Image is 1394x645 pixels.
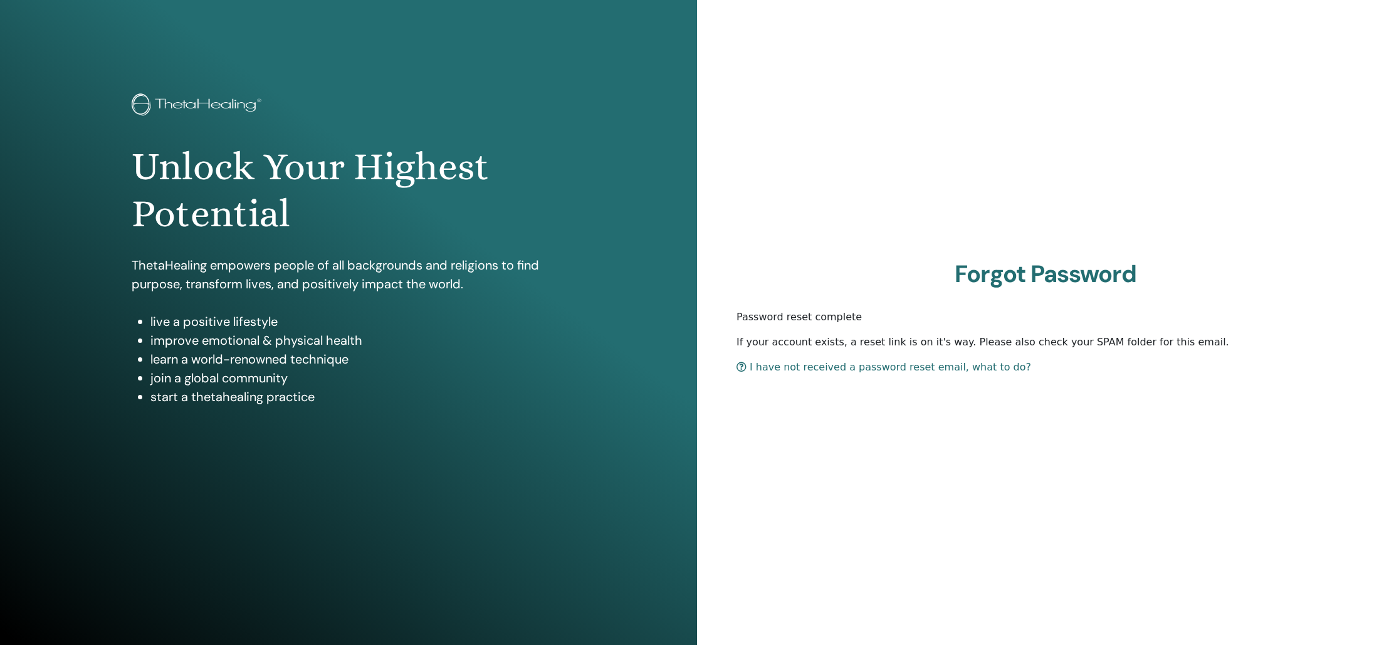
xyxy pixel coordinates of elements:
[132,256,565,293] p: ThetaHealing empowers people of all backgrounds and religions to find purpose, transform lives, a...
[150,350,565,369] li: learn a world-renowned technique
[736,335,1355,350] p: If your account exists, a reset link is on it's way. Please also check your SPAM folder for this ...
[150,331,565,350] li: improve emotional & physical health
[736,260,1355,289] h2: Forgot Password
[150,387,565,406] li: start a thetahealing practice
[132,144,565,237] h1: Unlock Your Highest Potential
[736,361,1031,373] a: I have not received a password reset email, what to do?
[150,312,565,331] li: live a positive lifestyle
[150,369,565,387] li: join a global community
[736,310,1355,325] p: Password reset complete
